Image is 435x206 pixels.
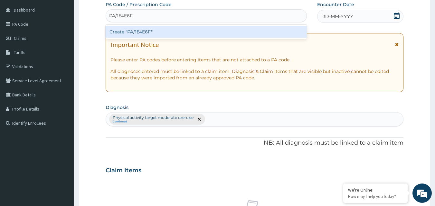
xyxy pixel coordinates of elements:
[14,7,35,13] span: Dashboard
[110,68,399,81] p: All diagnoses entered must be linked to a claim item. Diagnosis & Claim Items that are visible bu...
[321,13,353,20] span: DD-MM-YYYY
[110,57,399,63] p: Please enter PA codes before entering items that are not attached to a PA code
[348,187,403,193] div: We're Online!
[106,139,404,147] p: NB: All diagnosis must be linked to a claim item
[348,194,403,199] p: How may I help you today?
[106,26,307,38] div: Create "PA/1E4E6F"
[14,35,26,41] span: Claims
[317,1,354,8] label: Encounter Date
[14,49,25,55] span: Tariffs
[33,36,108,44] div: Chat with us now
[37,62,89,127] span: We're online!
[110,41,159,48] h1: Important Notice
[106,167,141,174] h3: Claim Items
[106,3,121,19] div: Minimize live chat window
[12,32,26,48] img: d_794563401_company_1708531726252_794563401
[106,104,128,111] label: Diagnosis
[3,138,123,160] textarea: Type your message and hit 'Enter'
[106,1,172,8] label: PA Code / Prescription Code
